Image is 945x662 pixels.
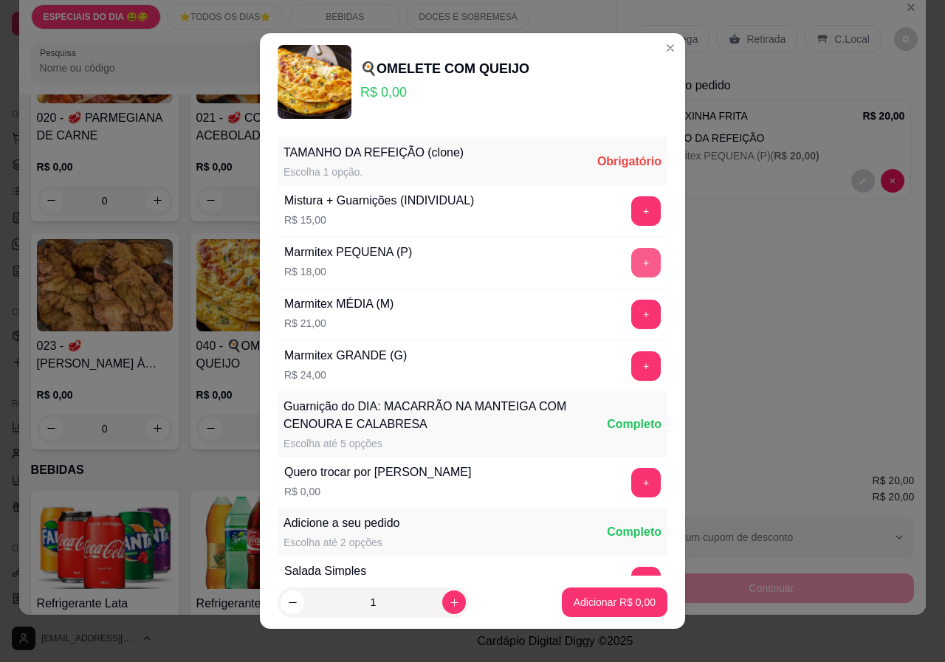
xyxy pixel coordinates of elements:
div: Marmitex PEQUENA (P) [284,244,412,261]
button: add [631,351,661,381]
div: Marmitex MÉDIA (M) [284,295,394,313]
div: Guarnição do DIA: MACARRÃO NA MANTEIGA COM CENOURA E CALABRESA [283,398,607,433]
div: Salada Simples [284,562,366,580]
div: 🍳OMELETE COM QUEIJO [360,58,529,79]
div: Quero trocar por [PERSON_NAME] [284,463,471,481]
button: add [631,300,661,329]
button: add [631,468,661,497]
div: Completo [607,523,661,541]
p: R$ 0,00 [360,82,529,103]
div: Obrigatório [597,153,661,170]
button: decrease-product-quantity [281,590,304,614]
div: Escolha até 5 opções [283,436,607,451]
p: R$ 18,00 [284,264,412,279]
p: Adicionar R$ 0,00 [574,595,656,610]
button: Adicionar R$ 0,00 [562,587,667,617]
button: add [631,196,661,226]
div: Escolha 1 opção. [283,165,464,179]
div: Mistura + Guarnições (INDIVIDUAL) [284,192,474,210]
p: R$ 24,00 [284,368,407,382]
p: R$ 21,00 [284,316,394,331]
img: product-image [278,45,351,119]
button: add [631,248,661,277]
p: R$ 0,00 [284,484,471,499]
div: Completo [607,416,661,433]
button: increase-product-quantity [442,590,466,614]
div: Marmitex GRANDE (G) [284,347,407,365]
div: TAMANHO DA REFEIÇÃO (clone) [283,144,464,162]
button: add [631,567,661,596]
div: Adicione a seu pedido [283,514,399,532]
p: R$ 15,00 [284,213,474,227]
div: Escolha até 2 opções [283,535,399,550]
button: Close [659,36,682,60]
